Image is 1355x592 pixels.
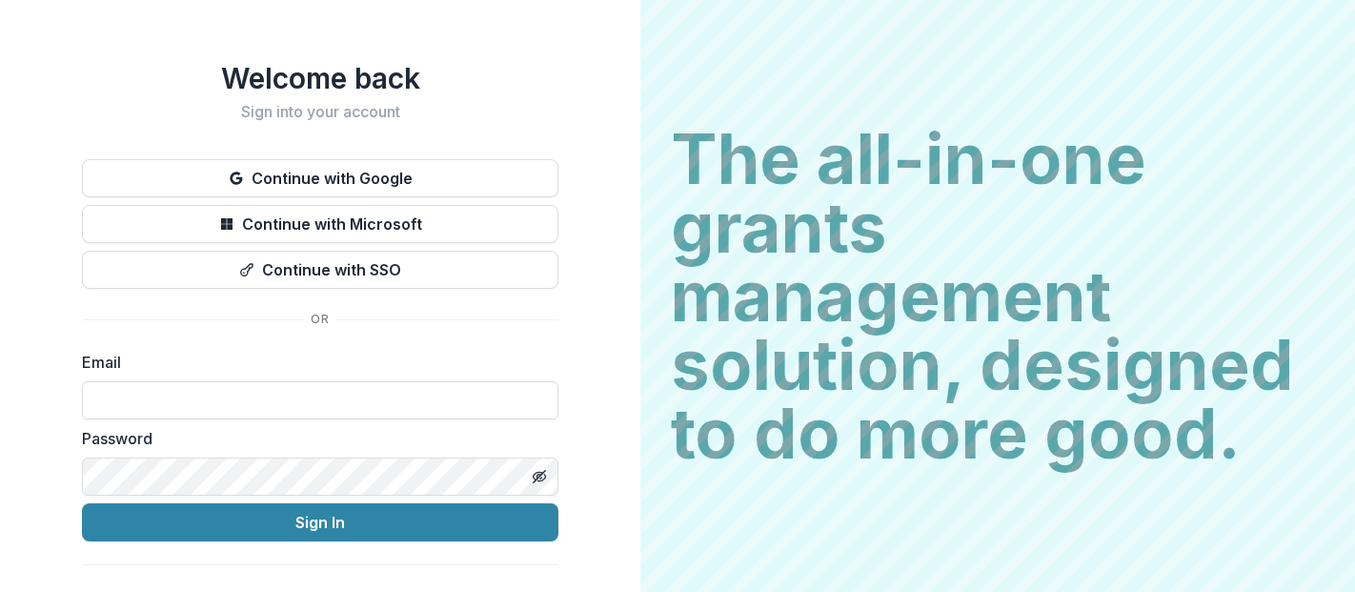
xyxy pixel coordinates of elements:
button: Sign In [82,503,558,541]
label: Email [82,351,547,374]
button: Continue with Microsoft [82,205,558,243]
button: Continue with Google [82,159,558,197]
h1: Welcome back [82,61,558,95]
button: Toggle password visibility [524,461,555,492]
label: Password [82,427,547,450]
h2: Sign into your account [82,103,558,121]
button: Continue with SSO [82,251,558,289]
